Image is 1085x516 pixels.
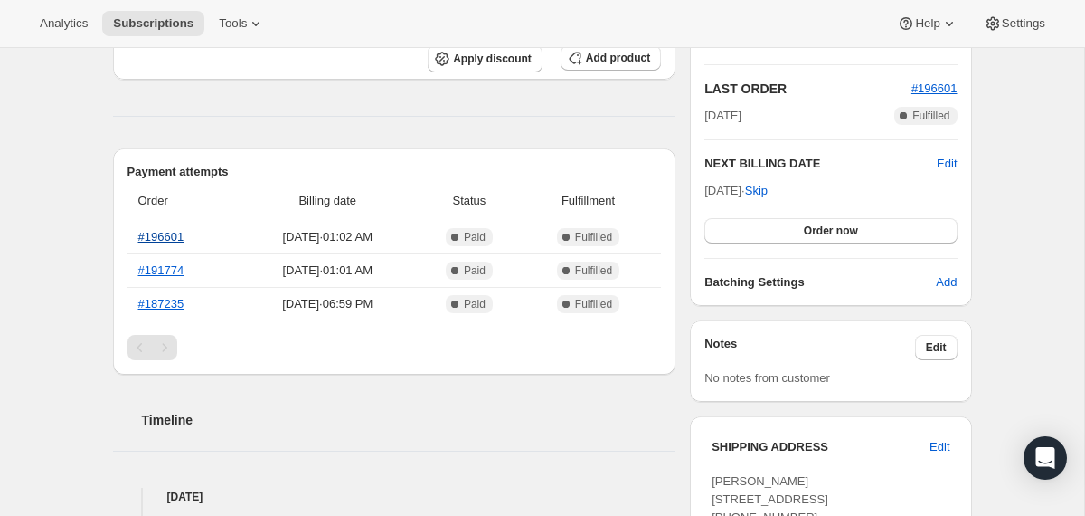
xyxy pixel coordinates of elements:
th: Order [127,181,238,221]
a: #196601 [138,230,184,244]
button: Add product [561,45,661,71]
h2: NEXT BILLING DATE [704,155,937,173]
button: #196601 [911,80,958,98]
button: Subscriptions [102,11,204,36]
span: Order now [804,224,858,238]
span: Help [915,16,939,31]
span: Subscriptions [113,16,193,31]
span: Fulfilled [575,297,612,311]
span: No notes from customer [704,371,830,385]
span: Fulfillment [526,192,650,210]
span: Add [936,273,957,291]
span: Fulfilled [912,109,949,123]
button: Apply discount [428,45,542,72]
h2: Timeline [142,411,676,429]
span: Skip [745,182,768,200]
button: Order now [704,218,957,244]
span: Settings [1002,16,1045,31]
button: Skip [734,177,778,205]
h3: Notes [704,335,915,360]
button: Edit [937,155,957,173]
h3: SHIPPING ADDRESS [712,438,929,456]
a: #187235 [138,297,184,311]
span: Paid [464,263,486,278]
h2: LAST ORDER [704,80,911,98]
button: Edit [915,335,958,360]
span: [DATE] · 06:59 PM [243,295,413,313]
span: Paid [464,230,486,244]
span: Add product [586,51,650,65]
span: Apply discount [453,52,532,66]
span: [DATE] · 01:02 AM [243,228,413,246]
span: Edit [929,438,949,456]
a: #191774 [138,263,184,277]
span: Paid [464,297,486,311]
a: #196601 [911,81,958,95]
button: Settings [973,11,1056,36]
span: Fulfilled [575,263,612,278]
span: [DATE] [704,107,741,125]
span: Analytics [40,16,88,31]
h4: [DATE] [113,488,676,506]
span: Edit [926,340,947,355]
span: Status [423,192,515,210]
h2: Payment attempts [127,163,662,181]
span: Tools [219,16,247,31]
button: Edit [919,433,960,462]
span: Fulfilled [575,230,612,244]
nav: Pagination [127,335,662,360]
span: [DATE] · [704,184,768,197]
div: Open Intercom Messenger [1024,436,1067,480]
h6: Batching Settings [704,273,936,291]
button: Analytics [29,11,99,36]
span: Billing date [243,192,413,210]
button: Help [886,11,968,36]
button: Tools [208,11,276,36]
span: [DATE] · 01:01 AM [243,262,413,280]
button: Add [925,268,967,297]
